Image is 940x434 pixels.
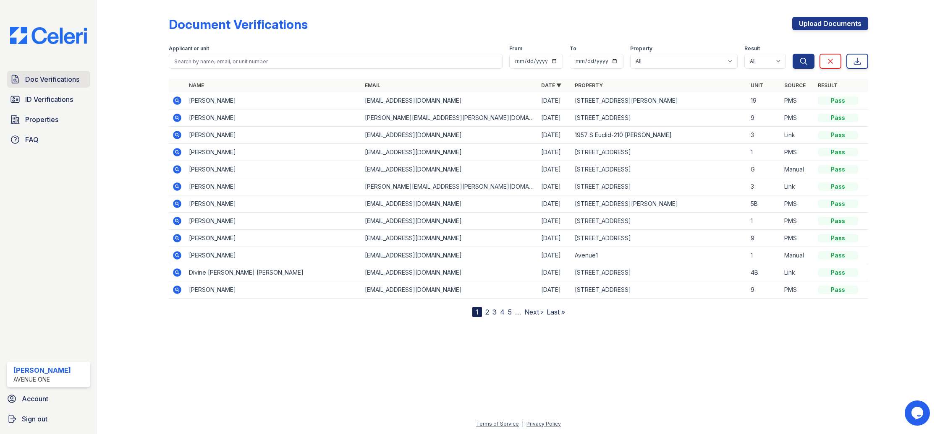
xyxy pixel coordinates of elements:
[7,91,90,108] a: ID Verifications
[538,109,571,127] td: [DATE]
[186,281,361,299] td: [PERSON_NAME]
[747,109,781,127] td: 9
[747,213,781,230] td: 1
[25,94,73,104] span: ID Verifications
[189,82,204,88] a: Name
[538,230,571,247] td: [DATE]
[747,92,781,109] td: 19
[747,144,781,161] td: 1
[571,127,747,144] td: 1957 S Euclid-210 [PERSON_NAME]
[361,127,537,144] td: [EMAIL_ADDRESS][DOMAIN_NAME]
[361,195,537,213] td: [EMAIL_ADDRESS][DOMAIN_NAME]
[744,45,760,52] label: Result
[751,82,763,88] a: Unit
[818,131,858,139] div: Pass
[781,230,814,247] td: PMS
[25,74,79,84] span: Doc Verifications
[7,71,90,88] a: Doc Verifications
[25,135,39,145] span: FAQ
[538,92,571,109] td: [DATE]
[186,195,361,213] td: [PERSON_NAME]
[186,264,361,281] td: Divine [PERSON_NAME] [PERSON_NAME]
[747,264,781,281] td: 4B
[575,82,603,88] a: Property
[781,161,814,178] td: Manual
[818,251,858,260] div: Pass
[169,17,308,32] div: Document Verifications
[186,247,361,264] td: [PERSON_NAME]
[538,144,571,161] td: [DATE]
[547,308,565,316] a: Last »
[747,247,781,264] td: 1
[361,264,537,281] td: [EMAIL_ADDRESS][DOMAIN_NAME]
[781,213,814,230] td: PMS
[747,195,781,213] td: 5B
[571,230,747,247] td: [STREET_ADDRESS]
[571,161,747,178] td: [STREET_ADDRESS]
[781,109,814,127] td: PMS
[538,178,571,195] td: [DATE]
[818,286,858,294] div: Pass
[526,421,561,427] a: Privacy Policy
[361,247,537,264] td: [EMAIL_ADDRESS][DOMAIN_NAME]
[524,308,543,316] a: Next ›
[186,178,361,195] td: [PERSON_NAME]
[361,230,537,247] td: [EMAIL_ADDRESS][DOMAIN_NAME]
[571,264,747,281] td: [STREET_ADDRESS]
[485,308,489,316] a: 2
[365,82,380,88] a: Email
[747,178,781,195] td: 3
[186,161,361,178] td: [PERSON_NAME]
[472,307,482,317] div: 1
[571,213,747,230] td: [STREET_ADDRESS]
[818,114,858,122] div: Pass
[541,82,561,88] a: Date ▼
[781,195,814,213] td: PMS
[571,109,747,127] td: [STREET_ADDRESS]
[792,17,868,30] a: Upload Documents
[522,421,524,427] div: |
[22,394,48,404] span: Account
[361,178,537,195] td: [PERSON_NAME][EMAIL_ADDRESS][PERSON_NAME][DOMAIN_NAME]
[818,234,858,242] div: Pass
[571,281,747,299] td: [STREET_ADDRESS]
[571,178,747,195] td: [STREET_ADDRESS]
[186,127,361,144] td: [PERSON_NAME]
[3,27,94,44] img: CE_Logo_Blue-a8612792a0a2168367f1c8372b55b34899dd931a85d93a1a3d3e32e68fde9ad4.png
[571,247,747,264] td: Avenue1
[781,92,814,109] td: PMS
[538,161,571,178] td: [DATE]
[818,182,858,191] div: Pass
[25,114,58,125] span: Properties
[818,217,858,225] div: Pass
[186,213,361,230] td: [PERSON_NAME]
[818,165,858,174] div: Pass
[784,82,806,88] a: Source
[570,45,576,52] label: To
[13,375,71,384] div: Avenue One
[169,45,209,52] label: Applicant or unit
[361,213,537,230] td: [EMAIL_ADDRESS][DOMAIN_NAME]
[781,127,814,144] td: Link
[630,45,652,52] label: Property
[781,264,814,281] td: Link
[361,281,537,299] td: [EMAIL_ADDRESS][DOMAIN_NAME]
[747,127,781,144] td: 3
[186,92,361,109] td: [PERSON_NAME]
[3,390,94,407] a: Account
[3,411,94,427] a: Sign out
[186,144,361,161] td: [PERSON_NAME]
[747,230,781,247] td: 9
[781,144,814,161] td: PMS
[538,247,571,264] td: [DATE]
[571,195,747,213] td: [STREET_ADDRESS][PERSON_NAME]
[7,131,90,148] a: FAQ
[538,213,571,230] td: [DATE]
[781,247,814,264] td: Manual
[476,421,519,427] a: Terms of Service
[361,144,537,161] td: [EMAIL_ADDRESS][DOMAIN_NAME]
[818,82,838,88] a: Result
[818,268,858,277] div: Pass
[500,308,505,316] a: 4
[818,96,858,105] div: Pass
